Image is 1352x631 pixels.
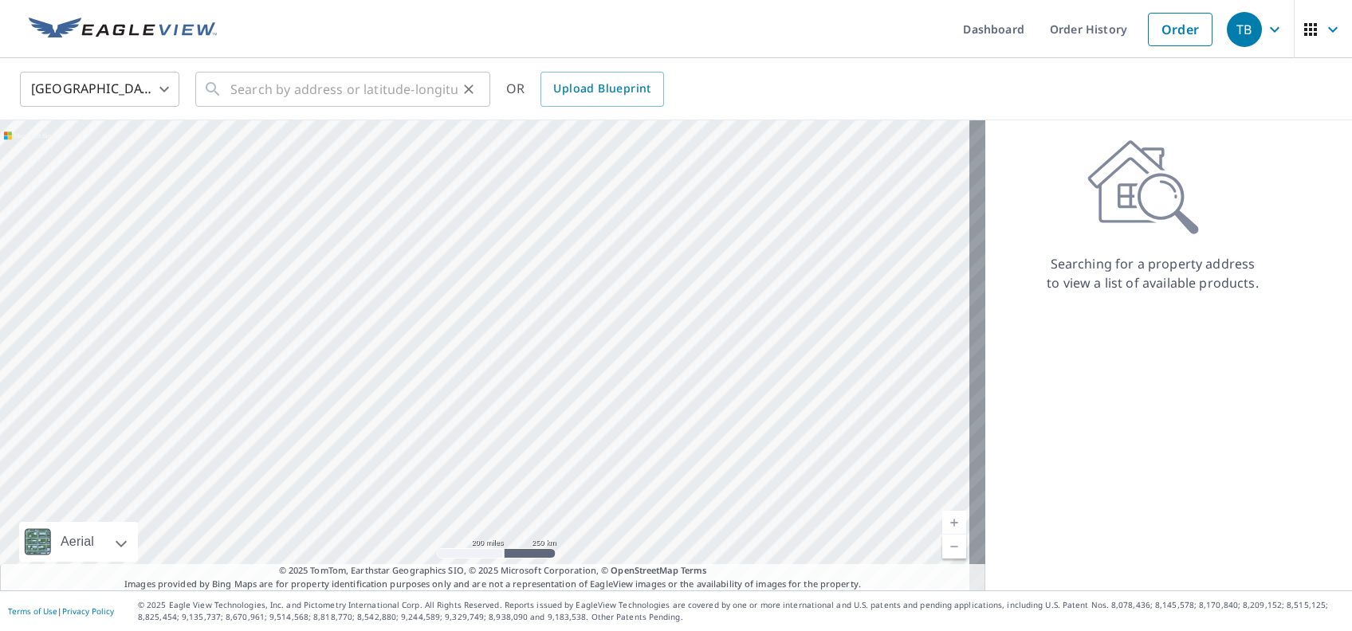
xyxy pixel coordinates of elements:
[62,606,114,617] a: Privacy Policy
[230,67,458,112] input: Search by address or latitude-longitude
[138,599,1344,623] p: © 2025 Eagle View Technologies, Inc. and Pictometry International Corp. All Rights Reserved. Repo...
[1148,13,1212,46] a: Order
[8,606,114,616] p: |
[681,564,707,576] a: Terms
[1227,12,1262,47] div: TB
[8,606,57,617] a: Terms of Use
[19,522,138,562] div: Aerial
[56,522,99,562] div: Aerial
[611,564,678,576] a: OpenStreetMap
[279,564,707,578] span: © 2025 TomTom, Earthstar Geographics SIO, © 2025 Microsoft Corporation, ©
[553,79,650,99] span: Upload Blueprint
[29,18,217,41] img: EV Logo
[1046,254,1260,292] p: Searching for a property address to view a list of available products.
[458,78,480,100] button: Clear
[540,72,663,107] a: Upload Blueprint
[942,535,966,558] a: Current Level 5, Zoom Out
[942,511,966,535] a: Current Level 5, Zoom In
[20,67,179,112] div: [GEOGRAPHIC_DATA]
[506,72,664,107] div: OR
